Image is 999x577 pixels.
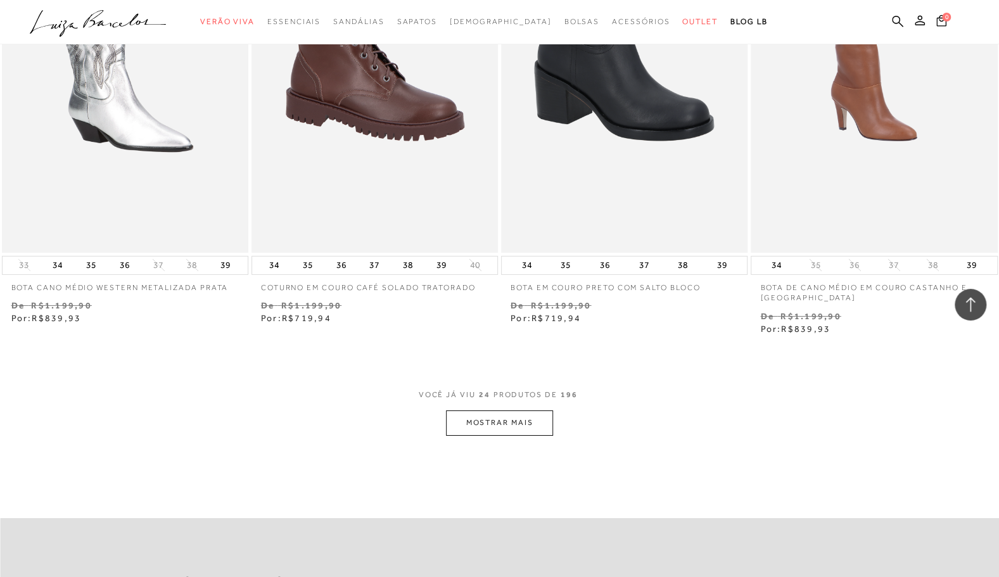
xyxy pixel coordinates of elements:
[751,275,997,304] a: BOTA DE CANO MÉDIO EM COURO CASTANHO E [GEOGRAPHIC_DATA]
[450,17,552,26] span: [DEMOGRAPHIC_DATA]
[267,17,321,26] span: Essenciais
[49,257,67,274] button: 34
[730,10,767,34] a: BLOG LB
[466,259,484,271] button: 40
[116,257,134,274] button: 36
[760,324,830,334] span: Por:
[282,313,331,323] span: R$719,94
[932,14,950,31] button: 0
[674,257,692,274] button: 38
[531,313,581,323] span: R$719,94
[332,257,350,274] button: 36
[11,300,25,310] small: De
[299,257,317,274] button: 35
[433,257,450,274] button: 39
[251,275,498,293] a: COTURNO EM COURO CAFÉ SOLADO TRATORADO
[281,300,341,310] small: R$1.199,90
[200,10,255,34] a: categoryNavScreenReaderText
[32,313,81,323] span: R$839,93
[419,390,581,399] span: VOCÊ JÁ VIU PRODUTOS DE
[596,257,614,274] button: 36
[399,257,417,274] button: 38
[31,300,91,310] small: R$1.199,90
[267,10,321,34] a: categoryNavScreenReaderText
[15,259,33,271] button: 33
[635,257,652,274] button: 37
[397,17,436,26] span: Sapatos
[682,10,718,34] a: categoryNavScreenReaderText
[780,311,841,321] small: R$1.199,90
[397,10,436,34] a: categoryNavScreenReaderText
[561,390,578,399] span: 196
[768,257,786,274] button: 34
[261,300,274,310] small: De
[531,300,591,310] small: R$1.199,90
[333,10,384,34] a: categoryNavScreenReaderText
[333,17,384,26] span: Sandálias
[885,259,903,271] button: 37
[183,259,201,271] button: 38
[200,17,255,26] span: Verão Viva
[564,17,599,26] span: Bolsas
[501,275,748,293] a: BOTA EM COURO PRETO COM SALTO BLOCO
[150,259,167,271] button: 37
[217,257,234,274] button: 39
[781,324,830,334] span: R$839,93
[713,257,731,274] button: 39
[518,257,535,274] button: 34
[682,17,718,26] span: Outlet
[479,390,490,399] span: 24
[446,410,552,435] button: MOSTRAR MAIS
[612,10,670,34] a: categoryNavScreenReaderText
[82,257,100,274] button: 35
[730,17,767,26] span: BLOG LB
[511,313,581,323] span: Por:
[11,313,82,323] span: Por:
[846,259,863,271] button: 36
[942,13,951,22] span: 0
[924,259,941,271] button: 38
[564,10,599,34] a: categoryNavScreenReaderText
[450,10,552,34] a: noSubCategoriesText
[760,311,773,321] small: De
[265,257,283,274] button: 34
[261,313,331,323] span: Por:
[612,17,670,26] span: Acessórios
[366,257,383,274] button: 37
[557,257,575,274] button: 35
[963,257,981,274] button: 39
[2,275,248,293] a: BOTA CANO MÉDIO WESTERN METALIZADA prata
[511,300,524,310] small: De
[806,259,824,271] button: 35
